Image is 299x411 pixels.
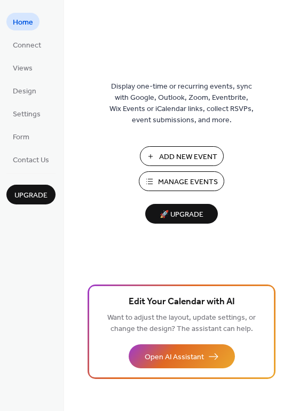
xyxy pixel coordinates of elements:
[139,171,224,191] button: Manage Events
[6,59,39,76] a: Views
[129,344,235,368] button: Open AI Assistant
[109,81,254,126] span: Display one-time or recurring events, sync with Google, Outlook, Zoom, Eventbrite, Wix Events or ...
[6,128,36,145] a: Form
[158,177,218,188] span: Manage Events
[107,311,256,336] span: Want to adjust the layout, update settings, or change the design? The assistant can help.
[145,204,218,224] button: 🚀 Upgrade
[6,105,47,122] a: Settings
[6,13,40,30] a: Home
[6,185,56,204] button: Upgrade
[13,132,29,143] span: Form
[6,36,48,53] a: Connect
[13,109,41,120] span: Settings
[140,146,224,166] button: Add New Event
[13,40,41,51] span: Connect
[14,190,48,201] span: Upgrade
[13,86,36,97] span: Design
[13,17,33,28] span: Home
[13,155,49,166] span: Contact Us
[152,208,211,222] span: 🚀 Upgrade
[6,82,43,99] a: Design
[13,63,33,74] span: Views
[159,152,217,163] span: Add New Event
[145,352,204,363] span: Open AI Assistant
[129,295,235,310] span: Edit Your Calendar with AI
[6,151,56,168] a: Contact Us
